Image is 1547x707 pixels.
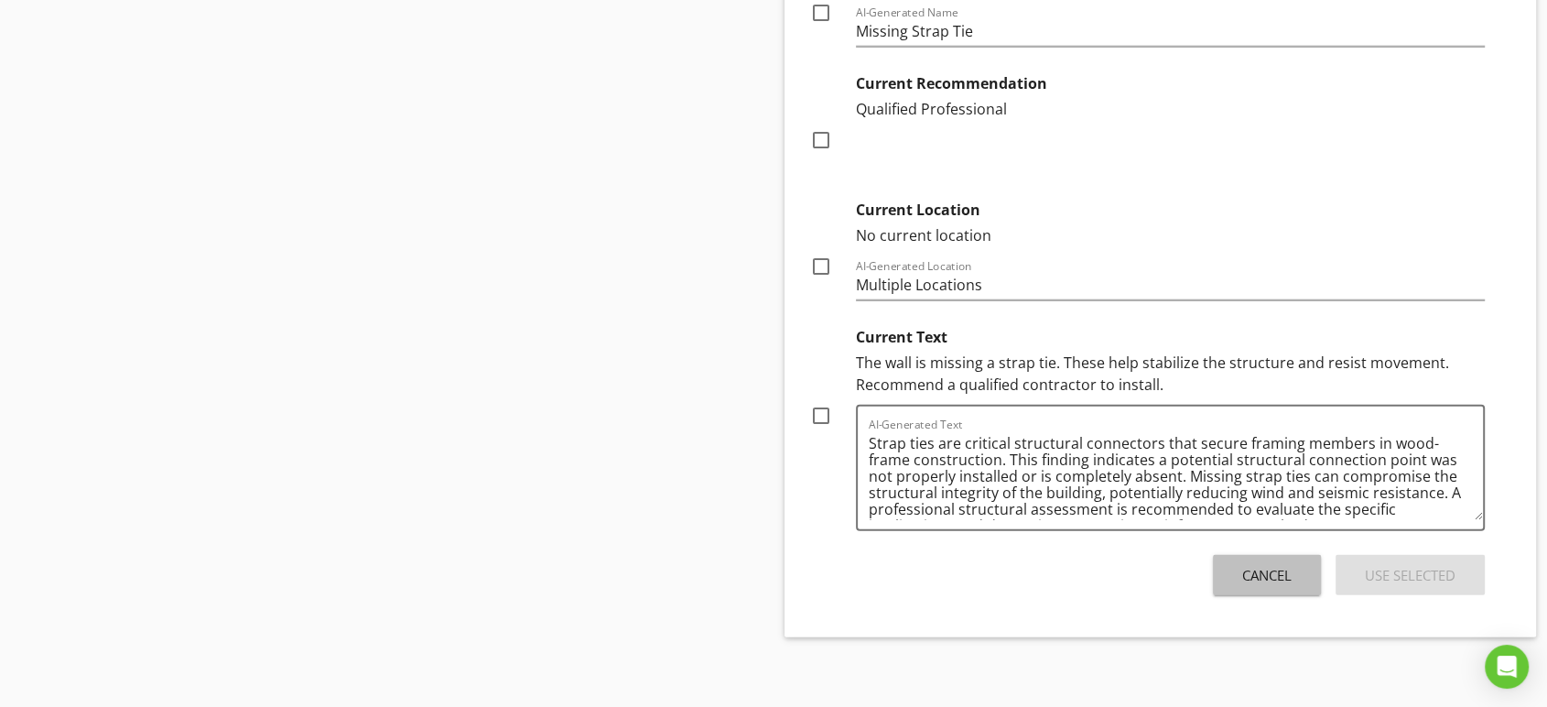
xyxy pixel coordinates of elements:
button: Cancel [1213,555,1321,595]
input: AI-Generated Name [856,16,1485,47]
div: Current Location [856,191,1485,224]
div: No current location [856,224,1485,246]
input: AI-Generated Location [856,270,1485,300]
div: Current Recommendation [856,65,1485,98]
div: Qualified Professional [856,98,1485,120]
div: The wall is missing a strap tie. These help stabilize the structure and resist movement. Recommen... [856,352,1485,396]
div: Open Intercom Messenger [1485,645,1529,689]
div: Cancel [1242,565,1292,586]
div: Current Text [856,319,1485,352]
